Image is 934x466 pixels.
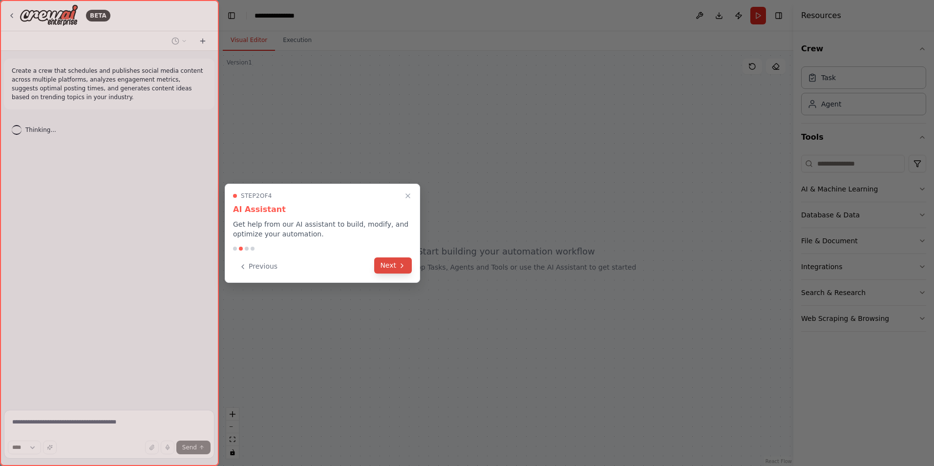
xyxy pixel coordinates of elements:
[241,192,272,200] span: Step 2 of 4
[402,190,414,202] button: Close walkthrough
[233,204,412,215] h3: AI Assistant
[225,9,238,22] button: Hide left sidebar
[374,257,412,274] button: Next
[233,258,283,275] button: Previous
[233,219,412,239] p: Get help from our AI assistant to build, modify, and optimize your automation.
